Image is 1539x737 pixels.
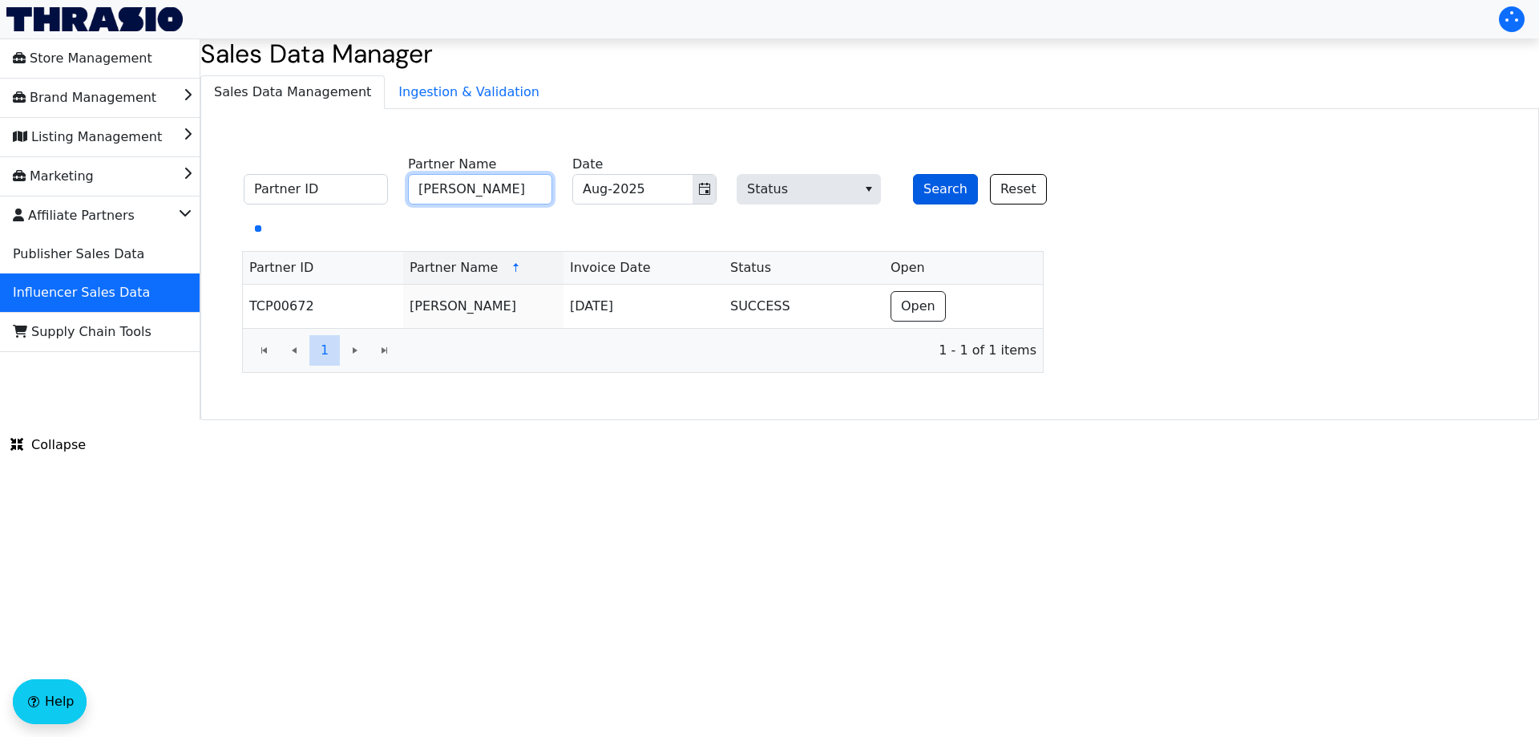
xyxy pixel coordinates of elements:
[45,692,74,711] span: Help
[408,155,496,174] label: Partner Name
[6,7,183,31] img: Thrasio Logo
[413,341,1036,360] span: 1 - 1 of 1 items
[913,174,978,204] button: Search
[13,679,87,724] button: Help floatingactionbutton
[386,76,552,108] span: Ingestion & Validation
[13,85,156,111] span: Brand Management
[693,175,716,204] button: Toggle calendar
[13,319,151,345] span: Supply Chain Tools
[243,328,1043,372] div: Page 1 of 1
[13,124,162,150] span: Listing Management
[990,174,1047,204] button: Reset
[403,285,563,328] td: [PERSON_NAME]
[10,435,86,455] span: Collapse
[572,155,603,174] label: Date
[13,280,150,306] span: Influencer Sales Data
[857,175,880,204] button: select
[309,335,340,366] button: Page 1
[563,285,724,328] td: [DATE]
[201,76,384,108] span: Sales Data Management
[200,38,1539,69] h2: Sales Data Manager
[13,46,152,71] span: Store Management
[891,258,925,277] span: Open
[891,291,946,322] button: Open
[730,258,771,277] span: Status
[243,285,403,328] td: TCP00672
[724,285,884,328] td: SUCCESS
[13,203,135,229] span: Affiliate Partners
[249,258,313,277] span: Partner ID
[13,241,144,267] span: Publisher Sales Data
[737,174,881,204] span: Status
[573,175,673,204] input: Aug-2025
[901,297,935,316] span: Open
[321,341,329,360] span: 1
[13,164,94,189] span: Marketing
[410,258,498,277] span: Partner Name
[570,258,651,277] span: Invoice Date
